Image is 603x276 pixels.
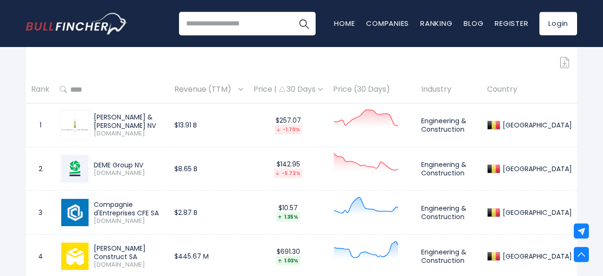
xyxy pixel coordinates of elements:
[94,244,164,261] div: [PERSON_NAME] Construct SA
[26,76,55,103] th: Rank
[61,243,89,270] img: MOUR.BR.png
[94,169,164,177] span: [DOMAIN_NAME]
[500,208,572,217] div: [GEOGRAPHIC_DATA]
[61,199,89,226] img: CFEB.BR.png
[94,261,164,269] span: [DOMAIN_NAME]
[500,252,572,260] div: [GEOGRAPHIC_DATA]
[94,130,164,138] span: [DOMAIN_NAME]
[26,13,128,34] img: Bullfincher logo
[482,76,577,103] th: Country
[253,247,323,266] div: $691.30
[366,18,409,28] a: Companies
[26,191,55,235] td: 3
[416,147,482,191] td: Engineering & Construction
[292,12,316,35] button: Search
[276,256,300,266] div: 1.03%
[495,18,528,28] a: Register
[26,147,55,191] td: 2
[328,76,416,103] th: Price (30 Days)
[500,121,572,129] div: [GEOGRAPHIC_DATA]
[253,85,323,95] div: Price | 30 Days
[464,18,483,28] a: Blog
[416,103,482,147] td: Engineering & Construction
[334,18,355,28] a: Home
[94,161,164,169] div: DEME Group NV
[169,103,248,147] td: $13.91 B
[169,191,248,235] td: $2.87 B
[420,18,452,28] a: Ranking
[253,204,323,222] div: $10.57
[539,12,577,35] a: Login
[174,82,236,97] span: Revenue (TTM)
[416,76,482,103] th: Industry
[26,13,127,34] a: Go to homepage
[61,118,89,132] img: ACKB.BR.png
[169,147,248,191] td: $8.65 B
[500,165,572,173] div: [GEOGRAPHIC_DATA]
[94,113,164,130] div: [PERSON_NAME] & [PERSON_NAME] NV
[275,125,302,134] div: -1.70%
[253,116,323,134] div: $257.07
[94,217,164,225] span: [DOMAIN_NAME]
[276,212,300,222] div: 1.35%
[61,155,89,182] img: DEME.BR.png
[274,168,302,178] div: -5.72%
[253,160,323,178] div: $142.95
[94,200,164,217] div: Compagnie d'Entreprises CFE SA
[26,103,55,147] td: 1
[416,191,482,235] td: Engineering & Construction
